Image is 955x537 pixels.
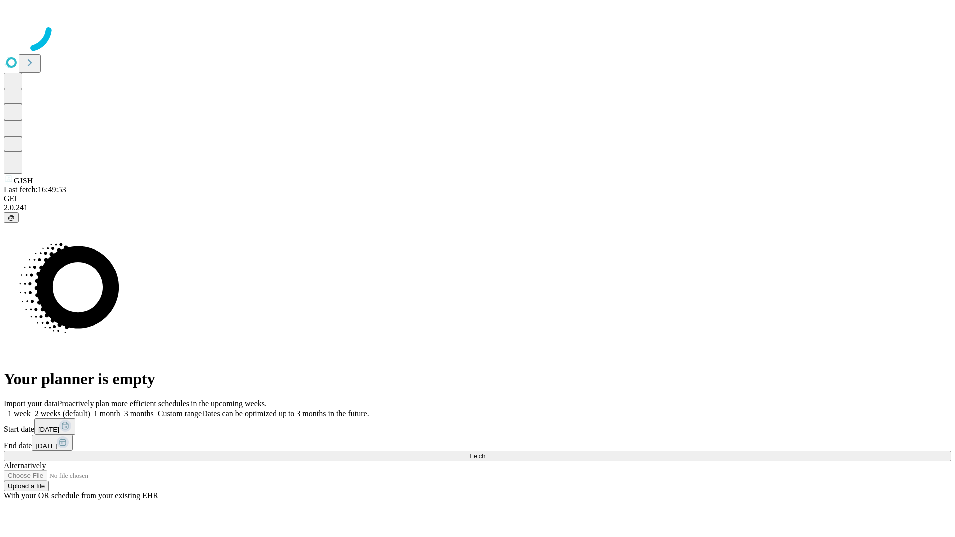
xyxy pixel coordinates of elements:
[4,185,66,194] span: Last fetch: 16:49:53
[202,409,369,418] span: Dates can be optimized up to 3 months in the future.
[32,435,73,451] button: [DATE]
[35,409,90,418] span: 2 weeks (default)
[4,399,58,408] span: Import your data
[4,435,951,451] div: End date
[58,399,267,408] span: Proactively plan more efficient schedules in the upcoming weeks.
[4,451,951,461] button: Fetch
[8,214,15,221] span: @
[4,418,951,435] div: Start date
[94,409,120,418] span: 1 month
[4,203,951,212] div: 2.0.241
[4,461,46,470] span: Alternatively
[8,409,31,418] span: 1 week
[4,194,951,203] div: GEI
[124,409,154,418] span: 3 months
[469,452,485,460] span: Fetch
[4,370,951,388] h1: Your planner is empty
[4,212,19,223] button: @
[38,426,59,433] span: [DATE]
[158,409,202,418] span: Custom range
[14,177,33,185] span: GJSH
[36,442,57,449] span: [DATE]
[34,418,75,435] button: [DATE]
[4,481,49,491] button: Upload a file
[4,491,158,500] span: With your OR schedule from your existing EHR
